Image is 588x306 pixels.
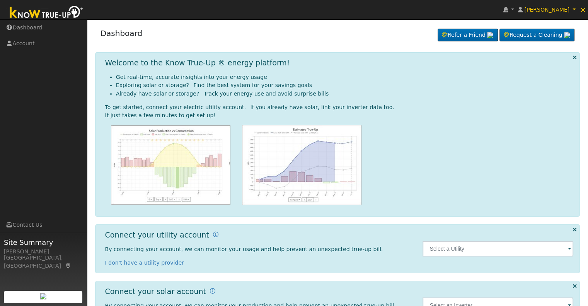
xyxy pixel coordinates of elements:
a: Dashboard [101,29,143,38]
img: Know True-Up [6,4,87,22]
span: Site Summary [4,237,83,248]
div: [PERSON_NAME] [4,248,83,256]
a: I don't have a utility provider [105,260,184,266]
li: Already have solar or storage? Track your energy use and avoid surprise bills [116,90,574,98]
div: [GEOGRAPHIC_DATA], [GEOGRAPHIC_DATA] [4,254,83,270]
div: To get started, connect your electric utility account. If you already have solar, link your inver... [105,103,574,111]
img: retrieve [564,32,570,38]
img: retrieve [487,32,493,38]
span: × [579,5,586,14]
h1: Connect your solar account [105,287,206,296]
li: Get real-time, accurate insights into your energy usage [116,73,574,81]
h1: Connect your utility account [105,231,209,239]
input: Select a Utility [423,241,573,256]
img: retrieve [40,293,46,299]
a: Map [65,263,72,269]
h1: Welcome to the Know True-Up ® energy platform! [105,58,290,67]
a: Request a Cleaning [499,29,574,42]
div: It just takes a few minutes to get set up! [105,111,574,120]
li: Exploring solar or storage? Find the best system for your savings goals [116,81,574,89]
span: [PERSON_NAME] [524,7,569,13]
span: By connecting your account, we can monitor your usage and help prevent an unexpected true-up bill. [105,246,383,252]
a: Refer a Friend [438,29,498,42]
